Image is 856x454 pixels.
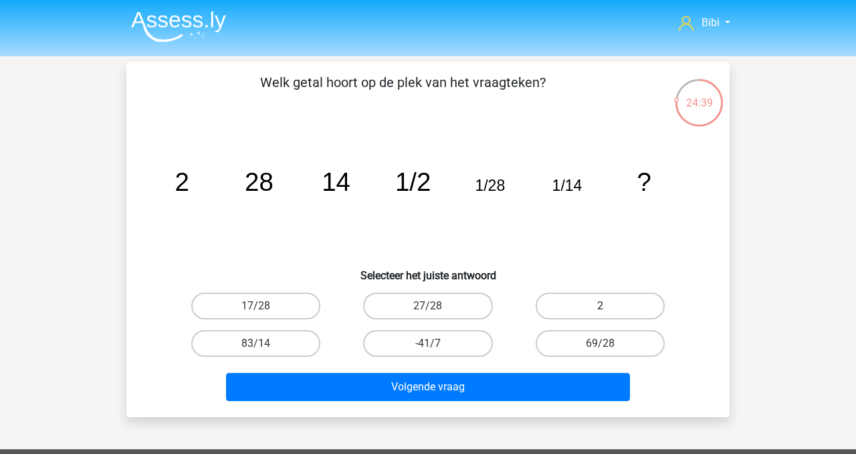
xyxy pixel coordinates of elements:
[175,167,189,196] tspan: 2
[191,293,320,319] label: 17/28
[148,72,658,112] p: Welk getal hoort op de plek van het vraagteken?
[552,177,582,194] tspan: 1/14
[536,330,665,357] label: 69/28
[131,11,226,42] img: Assessly
[673,15,736,31] a: Bibi
[637,167,651,196] tspan: ?
[702,16,720,29] span: Bibi
[536,293,665,319] label: 2
[226,373,631,401] button: Volgende vraag
[322,167,350,196] tspan: 14
[363,293,492,319] label: 27/28
[245,167,274,196] tspan: 28
[395,167,431,196] tspan: 1/2
[148,258,708,282] h6: Selecteer het juiste antwoord
[363,330,492,357] label: -41/7
[191,330,320,357] label: 83/14
[475,177,505,194] tspan: 1/28
[674,78,724,111] div: 24:39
